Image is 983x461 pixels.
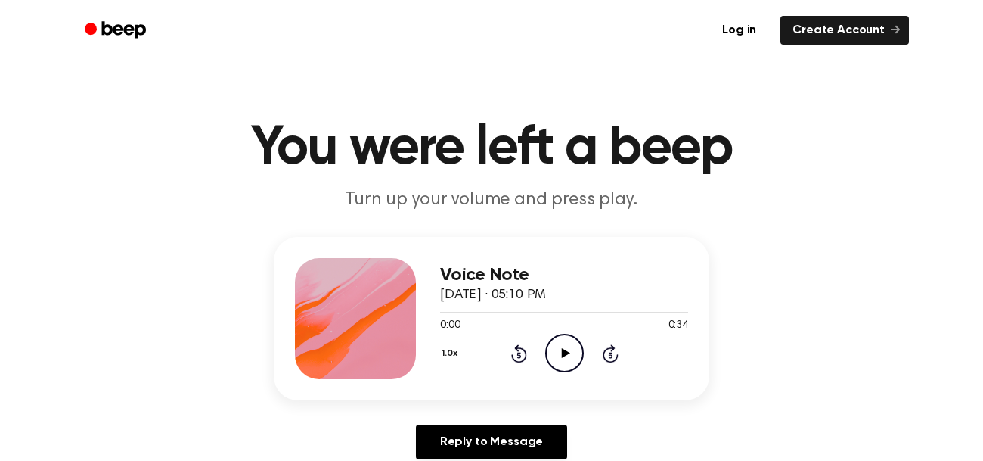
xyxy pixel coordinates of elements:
a: Log in [707,13,771,48]
span: 0:00 [440,318,460,334]
h3: Voice Note [440,265,688,285]
p: Turn up your volume and press play. [201,188,782,213]
a: Create Account [780,16,909,45]
span: 0:34 [668,318,688,334]
a: Reply to Message [416,425,567,459]
h1: You were left a beep [104,121,879,176]
button: 1.0x [440,341,463,366]
a: Beep [74,16,160,45]
span: [DATE] · 05:10 PM [440,288,546,302]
